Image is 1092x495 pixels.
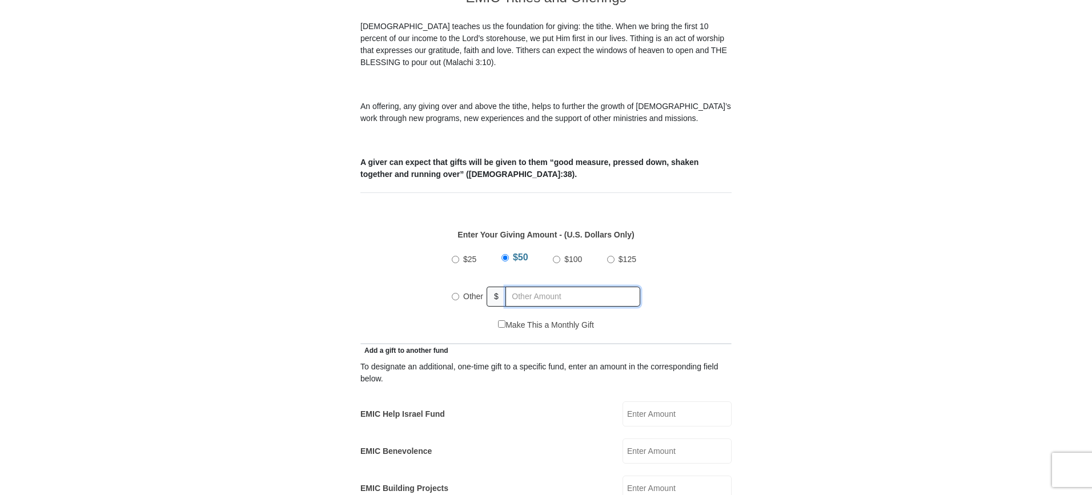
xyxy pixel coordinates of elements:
p: An offering, any giving over and above the tithe, helps to further the growth of [DEMOGRAPHIC_DAT... [360,100,732,124]
span: $100 [564,255,582,264]
label: EMIC Building Projects [360,482,448,494]
strong: Enter Your Giving Amount - (U.S. Dollars Only) [457,230,634,239]
span: $50 [513,252,528,262]
span: $ [487,287,506,307]
label: EMIC Help Israel Fund [360,408,445,420]
input: Enter Amount [623,438,732,464]
span: $125 [619,255,636,264]
input: Make This a Monthly Gift [498,320,505,328]
b: A giver can expect that gifts will be given to them “good measure, pressed down, shaken together ... [360,158,698,179]
input: Other Amount [505,287,640,307]
div: To designate an additional, one-time gift to a specific fund, enter an amount in the correspondin... [360,361,732,385]
span: $25 [463,255,476,264]
label: EMIC Benevolence [360,445,432,457]
p: [DEMOGRAPHIC_DATA] teaches us the foundation for giving: the tithe. When we bring the first 10 pe... [360,21,732,69]
span: Add a gift to another fund [360,347,448,355]
span: Other [463,292,483,301]
input: Enter Amount [623,401,732,426]
label: Make This a Monthly Gift [498,319,594,331]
